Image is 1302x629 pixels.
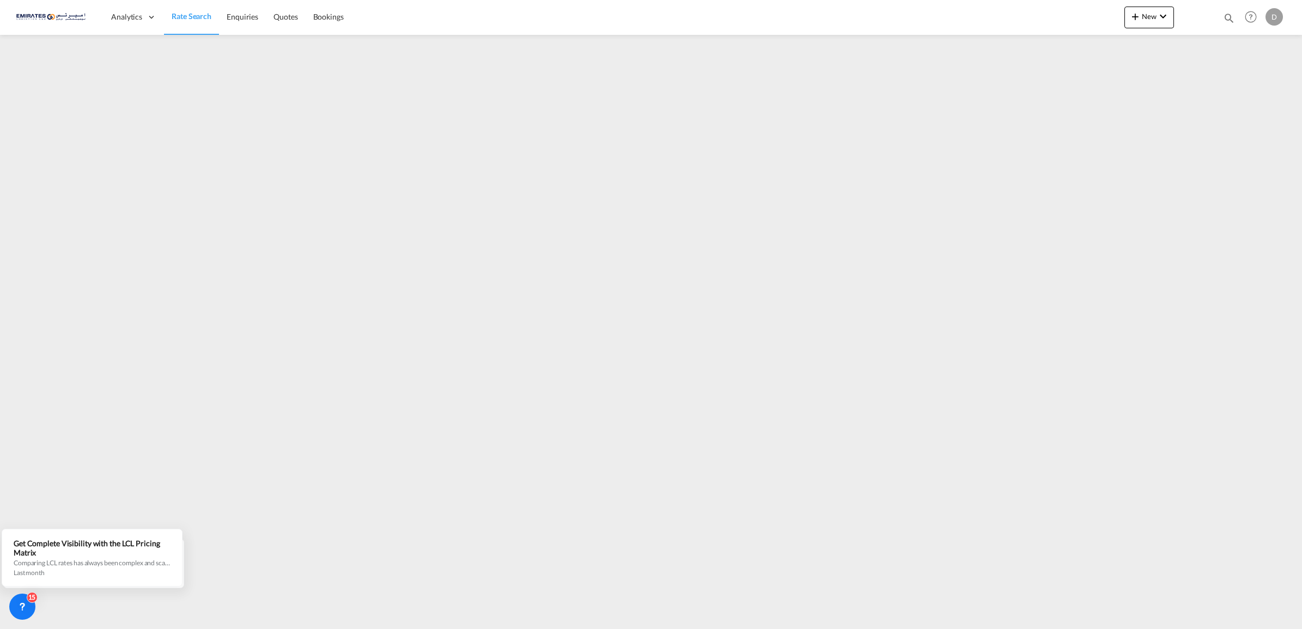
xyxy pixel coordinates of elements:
[1266,8,1283,26] div: D
[1242,8,1260,26] span: Help
[227,12,258,21] span: Enquiries
[1223,12,1235,28] div: icon-magnify
[1223,12,1235,24] md-icon: icon-magnify
[273,12,297,21] span: Quotes
[313,12,344,21] span: Bookings
[1157,10,1170,23] md-icon: icon-chevron-down
[172,11,211,21] span: Rate Search
[111,11,142,22] span: Analytics
[1242,8,1266,27] div: Help
[1124,7,1174,28] button: icon-plus 400-fgNewicon-chevron-down
[1129,12,1170,21] span: New
[16,5,90,29] img: c67187802a5a11ec94275b5db69a26e6.png
[1129,10,1142,23] md-icon: icon-plus 400-fg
